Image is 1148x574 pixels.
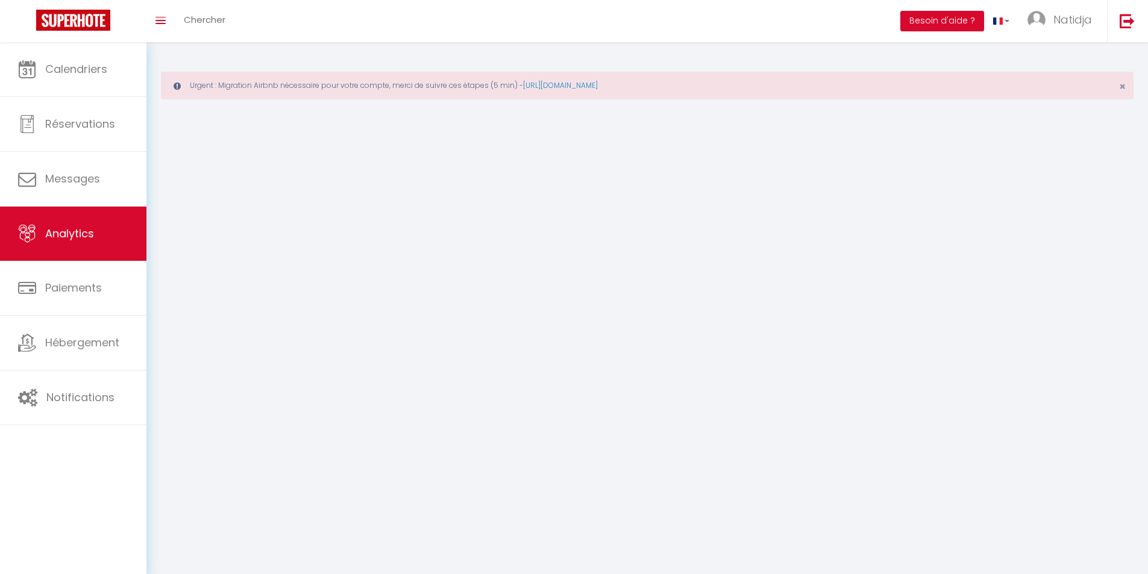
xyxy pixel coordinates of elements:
a: [URL][DOMAIN_NAME] [523,80,598,90]
span: Hébergement [45,335,119,350]
img: Super Booking [36,10,110,31]
span: Messages [45,171,100,186]
span: Réservations [45,116,115,131]
button: Besoin d'aide ? [900,11,984,31]
img: ... [1027,11,1046,29]
img: logout [1120,13,1135,28]
span: Paiements [45,280,102,295]
span: Notifications [46,390,114,405]
span: Analytics [45,226,94,241]
span: × [1119,79,1126,94]
span: Natidja [1053,12,1092,27]
span: Calendriers [45,61,107,76]
button: Ouvrir le widget de chat LiveChat [10,5,46,41]
div: Urgent : Migration Airbnb nécessaire pour votre compte, merci de suivre ces étapes (5 min) - [161,72,1134,99]
span: Chercher [184,13,225,26]
button: Close [1119,81,1126,92]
